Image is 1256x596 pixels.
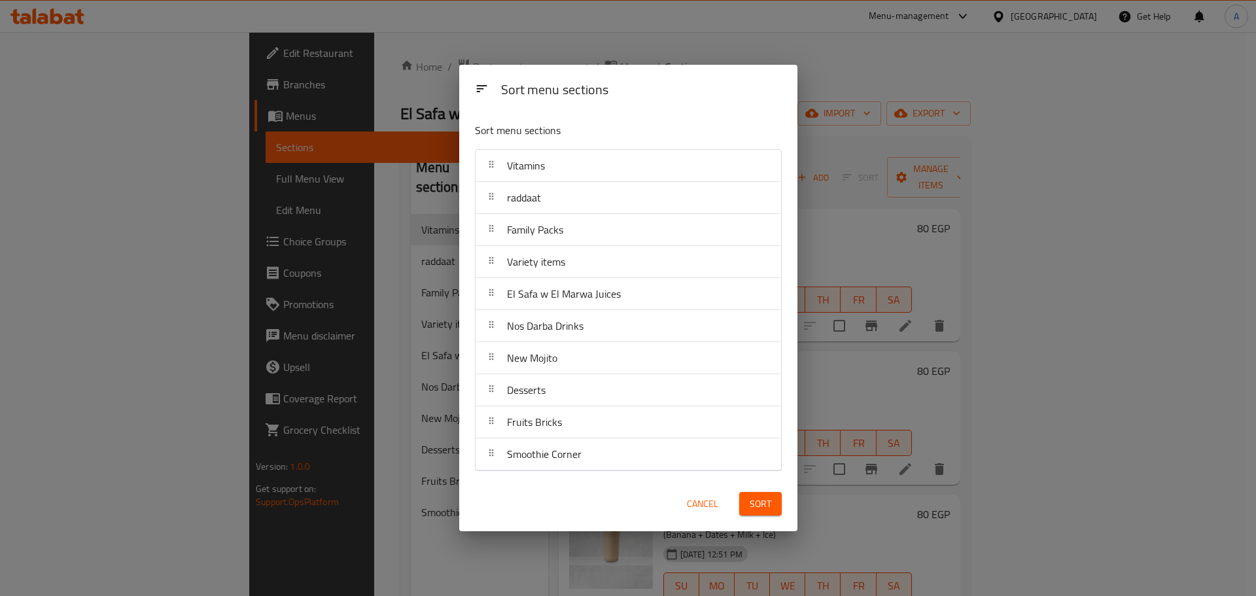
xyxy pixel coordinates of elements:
div: El Safa w El Marwa Juices [476,278,781,310]
span: Sort [750,496,771,512]
span: Nos Darba Drinks [507,316,584,336]
div: Nos Darba Drinks [476,310,781,342]
span: Smoothie Corner [507,444,582,464]
div: Variety items [476,246,781,278]
div: raddaat [476,182,781,214]
span: Desserts [507,380,546,400]
div: New Mojito [476,342,781,374]
span: Cancel [687,496,718,512]
span: El Safa w El Marwa Juices [507,284,621,304]
div: Family Packs [476,214,781,246]
p: Sort menu sections [475,122,718,139]
div: Vitamins [476,150,781,182]
div: Fruits Bricks [476,406,781,438]
span: Family Packs [507,220,563,239]
div: Sort menu sections [496,76,787,105]
div: Desserts [476,374,781,406]
span: New Mojito [507,348,557,368]
span: Variety items [507,252,565,272]
div: Smoothie Corner [476,438,781,470]
span: Fruits Bricks [507,412,562,432]
button: Cancel [682,492,724,516]
span: Vitamins [507,156,545,175]
button: Sort [739,492,782,516]
span: raddaat [507,188,541,207]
